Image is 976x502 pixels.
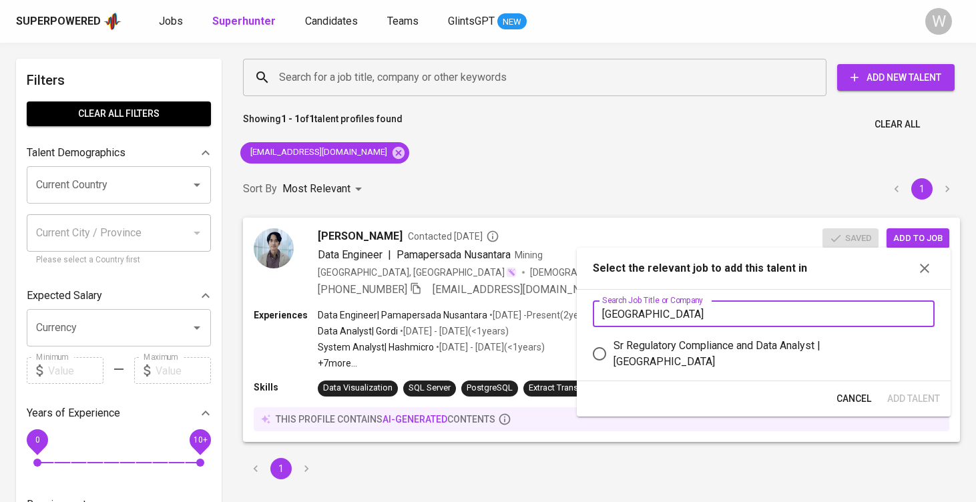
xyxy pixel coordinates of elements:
span: | [388,247,391,263]
div: Sr Regulatory Compliance and Data Analyst | [GEOGRAPHIC_DATA] [614,338,924,370]
span: Cancel [836,391,871,407]
b: 1 [309,113,314,124]
span: Candidates [305,15,358,27]
div: W [925,8,952,35]
input: Value [156,357,211,384]
span: 10+ [193,435,207,445]
span: GlintsGPT [448,15,495,27]
input: Value [48,357,103,384]
div: Extract Transform Load (ETL) [529,382,641,395]
b: Superhunter [212,15,276,27]
span: Teams [387,15,419,27]
a: [PERSON_NAME]Contacted [DATE]Data Engineer|Pamapersada NusantaraMining[GEOGRAPHIC_DATA], [GEOGRAP... [243,218,960,442]
nav: pagination navigation [884,178,960,200]
div: Talent Demographics [27,140,211,166]
b: 1 - 1 [281,113,300,124]
div: PostgreSQL [467,382,513,395]
nav: pagination navigation [243,458,319,479]
button: Open [188,176,206,194]
p: Most Relevant [282,181,350,197]
p: Experiences [254,308,318,322]
a: GlintsGPT NEW [448,13,527,30]
span: [PERSON_NAME] [318,228,403,244]
a: Candidates [305,13,360,30]
div: Data Visualization [323,382,393,395]
span: [EMAIL_ADDRESS][DOMAIN_NAME] [433,283,605,296]
div: SQL Server [409,382,451,395]
p: this profile contains contents [276,413,495,426]
button: page 1 [270,458,292,479]
button: Add to job [887,228,949,249]
p: Talent Demographics [27,145,126,161]
span: [DEMOGRAPHIC_DATA] [530,266,632,279]
p: • [DATE] - [DATE] ( <1 years ) [398,324,509,338]
div: Superpowered [16,14,101,29]
span: AI-generated [383,414,447,425]
span: Mining [515,250,543,260]
div: Most Relevant [282,177,367,202]
span: [EMAIL_ADDRESS][DOMAIN_NAME] [240,146,395,159]
p: Skills [254,381,318,394]
span: NEW [497,15,527,29]
p: +7 more ... [318,356,595,370]
span: Add to job [893,231,943,246]
img: magic_wand.svg [506,267,517,278]
p: • [DATE] - Present ( 2 years ) [487,308,595,322]
p: Select the relevant job to add this talent in [593,260,807,276]
div: Years of Experience [27,400,211,427]
button: Cancel [831,387,877,411]
span: Contacted [DATE] [408,230,499,243]
span: Data Engineer [318,248,383,261]
button: page 1 [911,178,933,200]
div: Expected Salary [27,282,211,309]
button: Clear All filters [27,101,211,126]
span: [PHONE_NUMBER] [318,283,407,296]
span: Add New Talent [848,69,944,86]
button: Add New Talent [837,64,955,91]
div: [EMAIL_ADDRESS][DOMAIN_NAME] [240,142,409,164]
p: Showing of talent profiles found [243,112,403,137]
p: Data Analyst | Gordi [318,324,398,338]
span: Clear All filters [37,105,200,122]
a: Teams [387,13,421,30]
p: Sort By [243,181,277,197]
img: 8fb6b23a9cb9963005c0fec1be4bfc9d.jpg [254,228,294,268]
button: Open [188,318,206,337]
a: Superhunter [212,13,278,30]
button: Clear All [869,112,925,137]
svg: By Batam recruiter [486,230,499,243]
span: Pamapersada Nusantara [397,248,511,261]
p: Data Engineer | Pamapersada Nusantara [318,308,487,322]
p: System Analyst | Hashmicro [318,340,434,354]
span: 0 [35,435,39,445]
span: Jobs [159,15,183,27]
a: Jobs [159,13,186,30]
p: Expected Salary [27,288,102,304]
h6: Filters [27,69,211,91]
img: app logo [103,11,121,31]
p: Years of Experience [27,405,120,421]
a: Superpoweredapp logo [16,11,121,31]
p: • [DATE] - [DATE] ( <1 years ) [434,340,545,354]
div: [GEOGRAPHIC_DATA], [GEOGRAPHIC_DATA] [318,266,517,279]
p: Please select a Country first [36,254,202,267]
span: Clear All [875,116,920,133]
